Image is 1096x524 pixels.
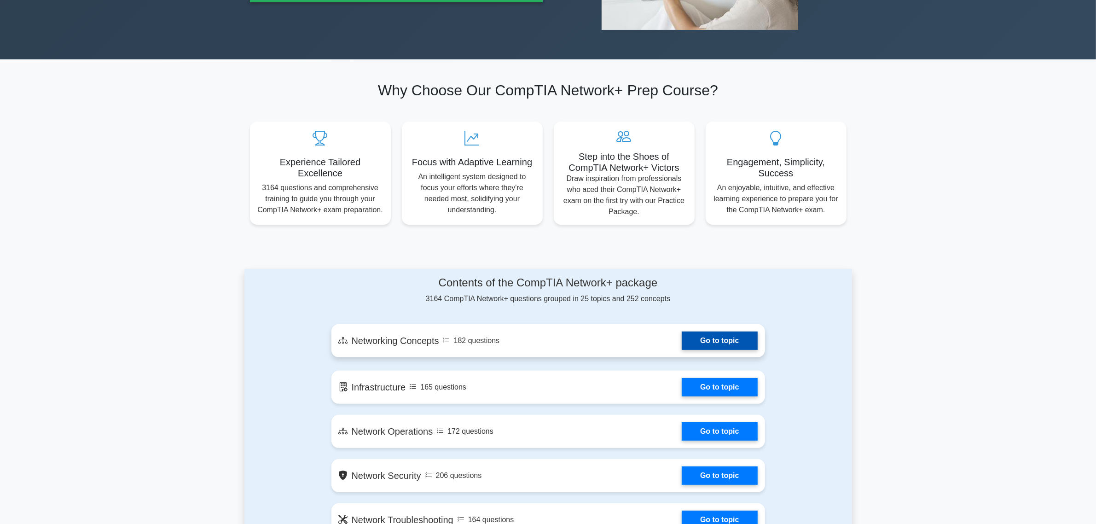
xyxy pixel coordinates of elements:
p: An intelligent system designed to focus your efforts where they're needed most, solidifying your ... [409,171,535,215]
h2: Why Choose Our CompTIA Network+ Prep Course? [250,82,847,99]
h5: Focus with Adaptive Learning [409,157,535,168]
p: An enjoyable, intuitive, and effective learning experience to prepare you for the CompTIA Network... [713,182,839,215]
p: 3164 questions and comprehensive training to guide you through your CompTIA Network+ exam prepara... [257,182,383,215]
a: Go to topic [682,422,757,441]
h5: Engagement, Simplicity, Success [713,157,839,179]
h4: Contents of the CompTIA Network+ package [331,276,765,290]
div: 3164 CompTIA Network+ questions grouped in 25 topics and 252 concepts [331,276,765,304]
a: Go to topic [682,466,757,485]
p: Draw inspiration from professionals who aced their CompTIA Network+ exam on the first try with ou... [561,173,687,217]
h5: Step into the Shoes of CompTIA Network+ Victors [561,151,687,173]
a: Go to topic [682,378,757,396]
a: Go to topic [682,332,757,350]
h5: Experience Tailored Excellence [257,157,383,179]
